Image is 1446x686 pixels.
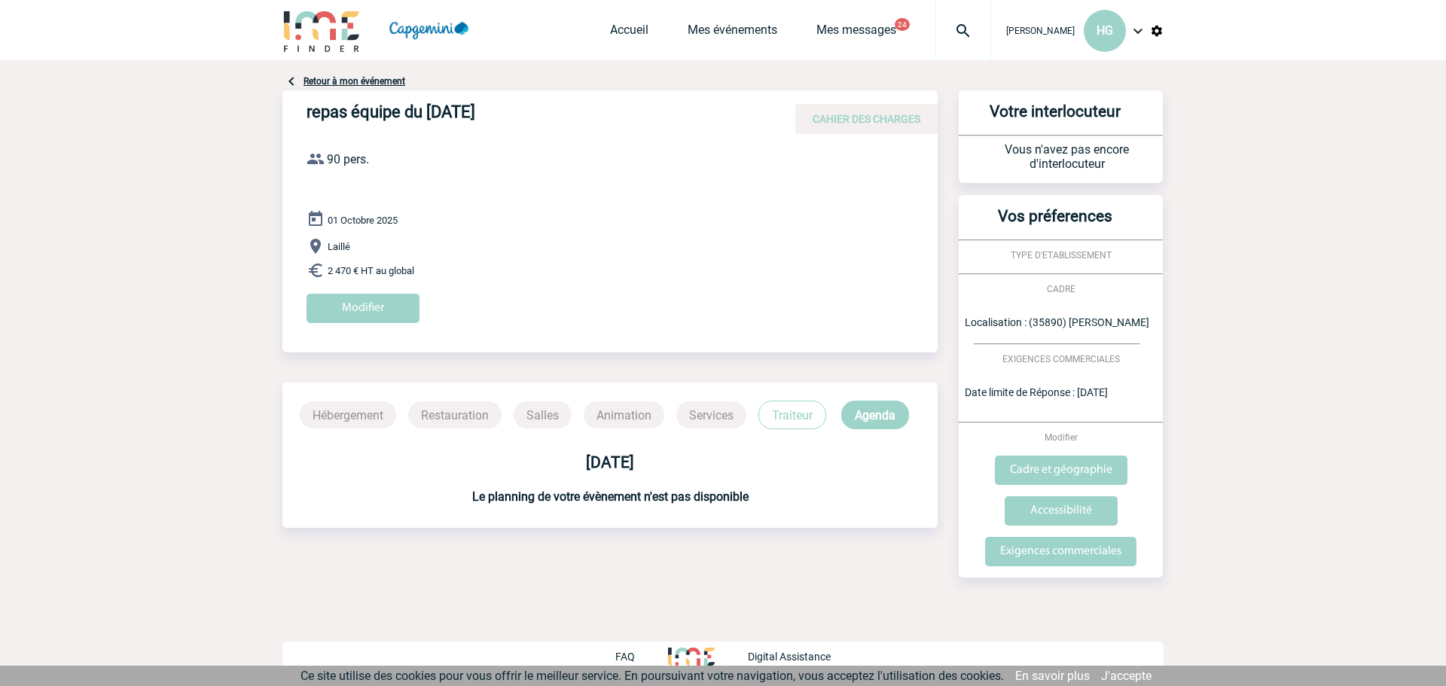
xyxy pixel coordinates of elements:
[307,102,758,128] h4: repas équipe du [DATE]
[1005,496,1118,526] input: Accessibilité
[584,401,664,428] p: Animation
[282,489,938,504] h3: Le planning de votre évènement n'est pas disponible
[1047,284,1075,294] span: CADRE
[327,152,369,166] span: 90 pers.
[1002,354,1120,364] span: EXIGENCES COMMERCIALES
[328,215,398,226] span: 01 Octobre 2025
[1097,23,1113,38] span: HG
[408,401,502,428] p: Restauration
[1006,26,1075,36] span: [PERSON_NAME]
[300,401,396,428] p: Hébergement
[615,651,635,663] p: FAQ
[1005,142,1129,171] span: Vous n'avez pas encore d'interlocuteur
[514,401,572,428] p: Salles
[282,9,361,52] img: IME-Finder
[895,18,910,31] button: 24
[1011,250,1112,261] span: TYPE D'ETABLISSEMENT
[1015,669,1090,683] a: En savoir plus
[688,23,777,44] a: Mes événements
[676,401,746,428] p: Services
[610,23,648,44] a: Accueil
[965,386,1108,398] span: Date limite de Réponse : [DATE]
[995,456,1127,485] input: Cadre et géographie
[307,294,419,323] input: Modifier
[748,651,831,663] p: Digital Assistance
[965,102,1145,135] h3: Votre interlocuteur
[615,648,668,663] a: FAQ
[965,207,1145,239] h3: Vos préferences
[985,537,1136,566] input: Exigences commerciales
[1101,669,1152,683] a: J'accepte
[586,453,634,471] b: [DATE]
[1045,432,1078,443] span: Modifier
[758,401,826,429] p: Traiteur
[304,76,405,87] a: Retour à mon événement
[668,648,715,666] img: http://www.idealmeetingsevents.fr/
[300,669,1004,683] span: Ce site utilise des cookies pour vous offrir le meilleur service. En poursuivant votre navigation...
[328,241,350,252] span: Laillé
[965,316,1149,328] span: Localisation : (35890) [PERSON_NAME]
[813,113,920,125] span: CAHIER DES CHARGES
[841,401,909,429] p: Agenda
[816,23,896,44] a: Mes messages
[328,265,414,276] span: 2 470 € HT au global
